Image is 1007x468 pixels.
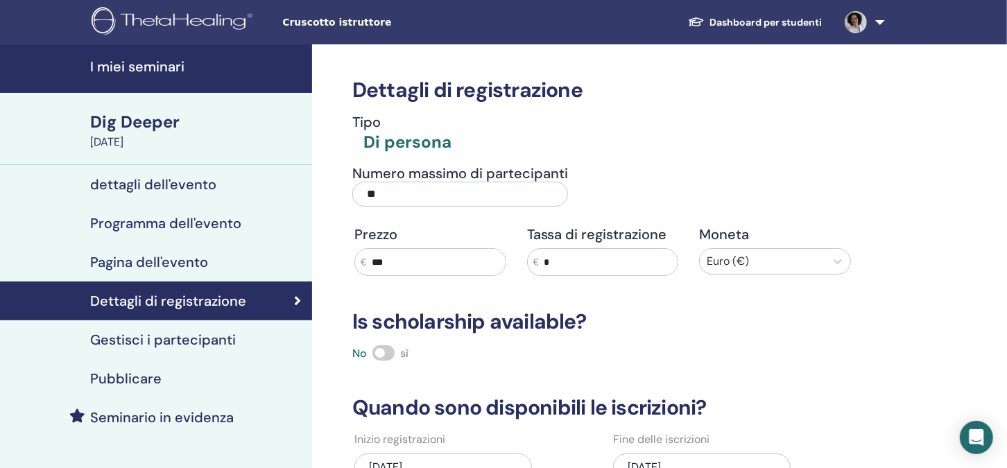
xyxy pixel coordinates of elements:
[533,255,539,270] span: €
[90,331,236,348] h4: Gestisci i partecipanti
[90,409,234,426] h4: Seminario in evidenza
[400,346,408,361] span: sì
[960,421,993,454] div: Open Intercom Messenger
[90,110,304,134] div: Dig Deeper
[688,16,705,28] img: graduation-cap-white.svg
[90,254,208,270] h4: Pagina dell'evento
[344,309,861,334] h3: Is scholarship available?
[527,226,679,243] h4: Tassa di registrazione
[90,176,216,193] h4: dettagli dell'evento
[344,395,861,420] h3: Quando sono disponibili le iscrizioni?
[90,293,246,309] h4: Dettagli di registrazione
[699,226,851,243] h4: Moneta
[363,130,451,154] div: Di persona
[90,215,241,232] h4: Programma dell'evento
[92,7,257,38] img: logo.png
[282,15,490,30] span: Cruscotto istruttore
[82,110,312,150] a: Dig Deeper[DATE]
[845,11,867,33] img: default.jpg
[90,370,162,387] h4: Pubblicare
[354,431,445,448] label: Inizio registrazioni
[352,346,367,361] span: No
[613,431,709,448] label: Fine delle iscrizioni
[90,58,304,75] h4: I miei seminari
[677,10,834,35] a: Dashboard per studenti
[354,226,506,243] h4: Prezzo
[352,114,451,130] h4: Tipo
[352,182,568,207] input: Numero massimo di partecipanti
[90,134,304,150] div: [DATE]
[361,255,366,270] span: €
[344,78,861,103] h3: Dettagli di registrazione
[352,165,568,182] h4: Numero massimo di partecipanti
